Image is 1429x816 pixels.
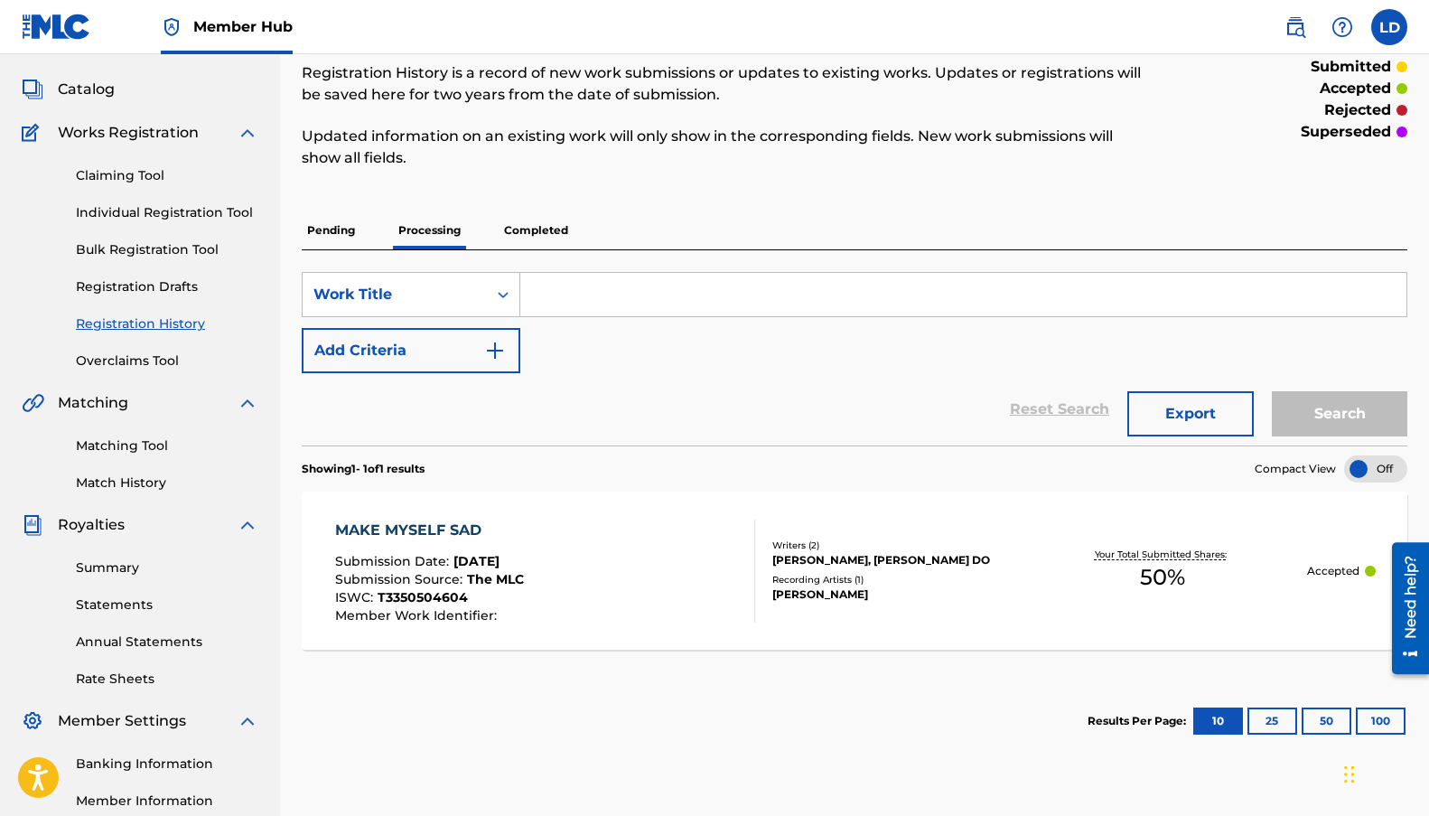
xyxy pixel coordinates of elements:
[237,122,258,144] img: expand
[22,392,44,414] img: Matching
[22,710,43,732] img: Member Settings
[76,792,258,811] a: Member Information
[1284,16,1306,38] img: search
[484,340,506,361] img: 9d2ae6d4665cec9f34b9.svg
[335,589,378,605] span: ISWC :
[22,514,43,536] img: Royalties
[1339,729,1429,816] iframe: Chat Widget
[22,14,91,40] img: MLC Logo
[1307,563,1359,579] p: Accepted
[393,211,466,249] p: Processing
[302,62,1153,106] p: Registration History is a record of new work submissions or updates to existing works. Updates or...
[76,277,258,296] a: Registration Drafts
[467,571,524,587] span: The MLC
[335,553,453,569] span: Submission Date :
[76,314,258,333] a: Registration History
[302,492,1407,650] a: MAKE MYSELF SADSubmission Date:[DATE]Submission Source:The MLCISWC:T3350504604Member Work Identif...
[772,539,1018,552] div: Writers ( 2 )
[1140,561,1185,594] span: 50 %
[1247,708,1297,735] button: 25
[772,552,1018,568] div: [PERSON_NAME], [PERSON_NAME] DO
[76,596,258,614] a: Statements
[1324,99,1391,121] p: rejected
[378,589,468,605] span: T3350504604
[76,166,258,185] a: Claiming Tool
[58,79,115,100] span: Catalog
[1311,56,1391,78] p: submitted
[499,211,574,249] p: Completed
[335,520,524,541] div: MAKE MYSELF SAD
[772,586,1018,603] div: [PERSON_NAME]
[772,573,1018,586] div: Recording Artists ( 1 )
[313,284,476,305] div: Work Title
[193,16,293,37] span: Member Hub
[453,553,500,569] span: [DATE]
[1378,536,1429,681] iframe: Resource Center
[22,122,45,144] img: Works Registration
[161,16,182,38] img: Top Rightsholder
[58,514,125,536] span: Royalties
[302,328,520,373] button: Add Criteria
[76,558,258,577] a: Summary
[76,755,258,774] a: Banking Information
[76,240,258,259] a: Bulk Registration Tool
[76,352,258,370] a: Overclaims Tool
[76,474,258,492] a: Match History
[1302,708,1351,735] button: 50
[1301,121,1391,143] p: superseded
[335,607,501,624] span: Member Work Identifier :
[1344,747,1355,802] div: Drag
[22,79,115,100] a: CatalogCatalog
[76,436,258,455] a: Matching Tool
[237,514,258,536] img: expand
[58,710,186,732] span: Member Settings
[76,670,258,689] a: Rate Sheets
[22,35,131,57] a: SummarySummary
[237,392,258,414] img: expand
[1320,78,1391,99] p: accepted
[58,392,128,414] span: Matching
[302,461,425,477] p: Showing 1 - 1 of 1 results
[1088,713,1191,729] p: Results Per Page:
[58,122,199,144] span: Works Registration
[1324,9,1360,45] div: Help
[1277,9,1313,45] a: Public Search
[1095,548,1231,561] p: Your Total Submitted Shares:
[1193,708,1243,735] button: 10
[76,633,258,652] a: Annual Statements
[302,126,1153,169] p: Updated information on an existing work will only show in the corresponding fields. New work subm...
[76,203,258,222] a: Individual Registration Tool
[237,710,258,732] img: expand
[1255,461,1336,477] span: Compact View
[1371,9,1407,45] div: User Menu
[1127,391,1254,436] button: Export
[302,272,1407,446] form: Search Form
[22,79,43,100] img: Catalog
[1331,16,1353,38] img: help
[1356,708,1406,735] button: 100
[302,211,360,249] p: Pending
[335,571,467,587] span: Submission Source :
